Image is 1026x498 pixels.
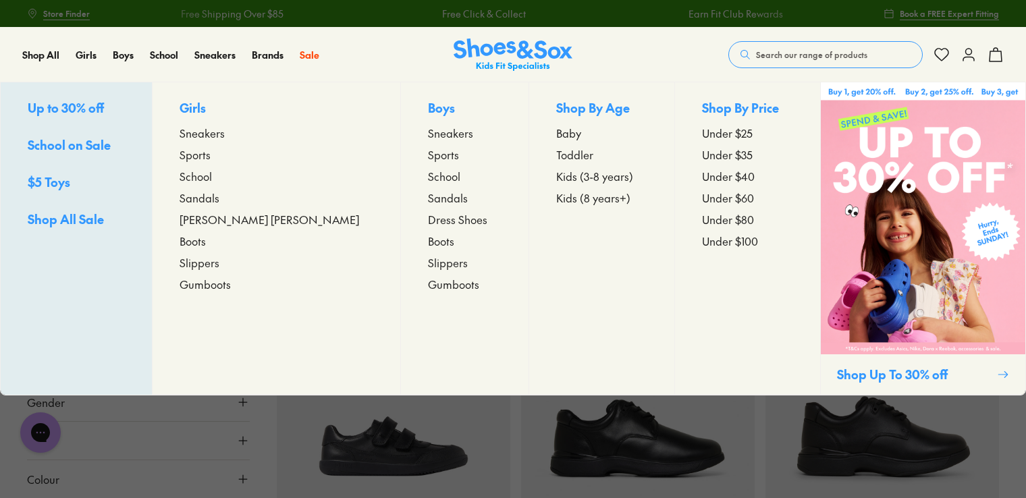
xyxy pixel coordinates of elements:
[180,190,219,206] span: Sandals
[820,82,1025,395] a: Shop Up To 30% off
[28,173,70,190] span: $5 Toys
[428,125,473,141] span: Sneakers
[27,1,90,26] a: Store Finder
[884,1,999,26] a: Book a FREE Expert Fitting
[556,168,647,184] a: Kids (3-8 years)
[180,99,373,119] p: Girls
[113,48,134,61] span: Boys
[428,146,502,163] a: Sports
[22,48,59,62] a: Shop All
[28,136,125,157] a: School on Sale
[27,394,65,410] span: Gender
[556,190,630,206] span: Kids (8 years+)
[900,7,999,20] span: Book a FREE Expert Fitting
[180,276,373,292] a: Gumboots
[428,276,479,292] span: Gumboots
[702,211,754,227] span: Under $80
[22,48,59,61] span: Shop All
[428,211,487,227] span: Dress Shoes
[300,48,319,61] span: Sale
[454,38,572,72] img: SNS_Logo_Responsive.svg
[28,173,125,194] a: $5 Toys
[702,211,793,227] a: Under $80
[556,190,647,206] a: Kids (8 years+)
[180,168,212,184] span: School
[702,146,753,163] span: Under $35
[180,254,373,271] a: Slippers
[428,168,502,184] a: School
[428,146,459,163] span: Sports
[180,233,373,249] a: Boots
[180,146,211,163] span: Sports
[150,48,178,62] a: School
[556,99,647,119] p: Shop By Age
[252,48,283,61] span: Brands
[428,276,502,292] a: Gumboots
[556,146,593,163] span: Toddler
[428,99,502,119] p: Boys
[194,48,236,61] span: Sneakers
[180,125,373,141] a: Sneakers
[702,168,755,184] span: Under $40
[433,7,516,21] a: Free Click & Collect
[428,233,502,249] a: Boots
[252,48,283,62] a: Brands
[428,254,502,271] a: Slippers
[28,99,125,119] a: Up to 30% off
[28,99,104,116] span: Up to 30% off
[13,408,67,458] iframe: Gorgias live chat messenger
[180,233,206,249] span: Boots
[428,190,502,206] a: Sandals
[428,254,468,271] span: Slippers
[556,125,581,141] span: Baby
[27,460,250,498] button: Colour
[300,48,319,62] a: Sale
[837,365,992,383] p: Shop Up To 30% off
[702,190,793,206] a: Under $60
[702,233,758,249] span: Under $100
[180,254,219,271] span: Slippers
[28,136,111,153] span: School on Sale
[556,125,647,141] a: Baby
[428,233,454,249] span: Boots
[180,125,225,141] span: Sneakers
[76,48,97,62] a: Girls
[428,168,460,184] span: School
[821,82,1025,354] img: SNS_WEBASSETS_CollectionHero_1280x1600_3_3cc3cab1-0476-4628-9278-87f58d7d6f8a.png
[454,38,572,72] a: Shoes & Sox
[180,190,373,206] a: Sandals
[28,210,125,231] a: Shop All Sale
[113,48,134,62] a: Boys
[43,7,90,20] span: Store Finder
[702,233,793,249] a: Under $100
[702,99,793,119] p: Shop By Price
[428,190,468,206] span: Sandals
[728,41,923,68] button: Search our range of products
[702,125,793,141] a: Under $25
[150,48,178,61] span: School
[171,7,274,21] a: Free Shipping Over $85
[702,146,793,163] a: Under $35
[702,125,753,141] span: Under $25
[180,276,231,292] span: Gumboots
[180,168,373,184] a: School
[27,422,250,460] button: Style
[428,125,502,141] a: Sneakers
[180,211,359,227] span: [PERSON_NAME] [PERSON_NAME]
[194,48,236,62] a: Sneakers
[756,49,867,61] span: Search our range of products
[556,168,633,184] span: Kids (3-8 years)
[180,211,373,227] a: [PERSON_NAME] [PERSON_NAME]
[27,383,250,421] button: Gender
[680,7,774,21] a: Earn Fit Club Rewards
[28,211,104,227] span: Shop All Sale
[76,48,97,61] span: Girls
[180,146,373,163] a: Sports
[556,146,647,163] a: Toddler
[428,211,502,227] a: Dress Shoes
[702,190,754,206] span: Under $60
[27,471,59,487] span: Colour
[702,168,793,184] a: Under $40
